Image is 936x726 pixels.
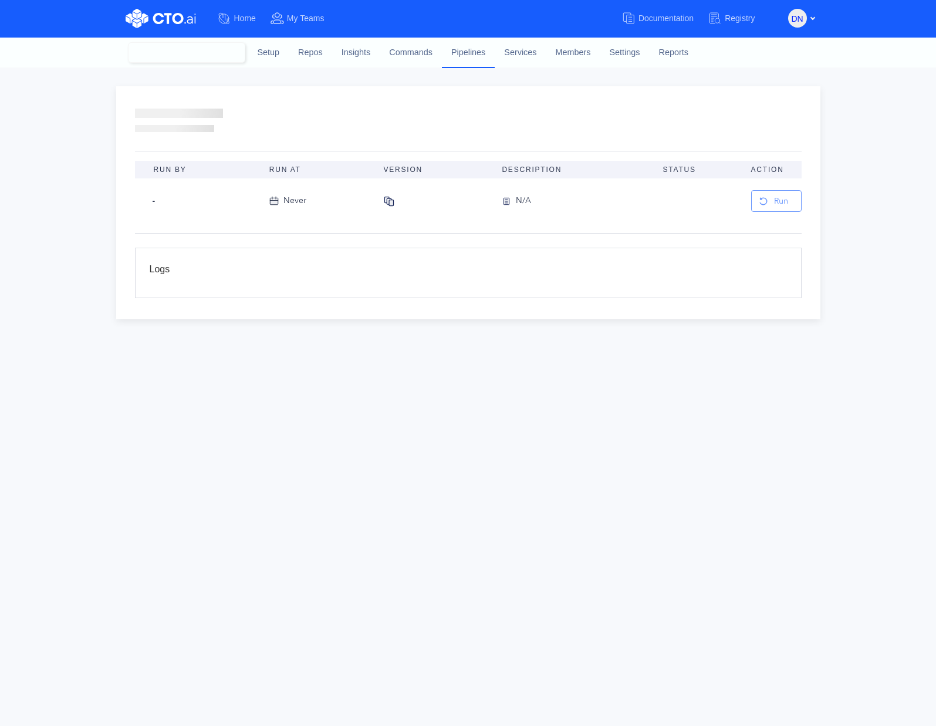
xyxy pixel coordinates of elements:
th: Action [742,161,802,178]
div: N/A [516,194,531,208]
a: Insights [332,37,380,69]
th: Status [654,161,742,178]
a: Settings [600,37,649,69]
span: Home [234,13,256,23]
th: Version [374,161,492,178]
span: My Teams [287,13,325,23]
span: Documentation [638,13,694,23]
img: CTO.ai Logo [126,9,196,28]
span: DN [791,9,803,28]
a: Documentation [621,8,708,29]
span: Registry [725,13,755,23]
th: Run At [260,161,374,178]
a: Registry [708,8,769,29]
th: Description [492,161,653,178]
img: version-icon [502,194,516,208]
a: Commands [380,37,442,69]
a: Setup [248,37,289,69]
a: Services [495,37,546,69]
a: Repos [289,37,332,69]
a: Home [217,8,270,29]
a: Members [546,37,600,69]
a: Pipelines [442,37,495,67]
td: - [135,178,260,224]
div: Logs [150,262,787,283]
button: DN [788,9,807,28]
div: Never [283,194,306,207]
a: Reports [649,37,697,69]
button: Run [751,190,802,212]
th: Run By [135,161,260,178]
a: My Teams [270,8,339,29]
